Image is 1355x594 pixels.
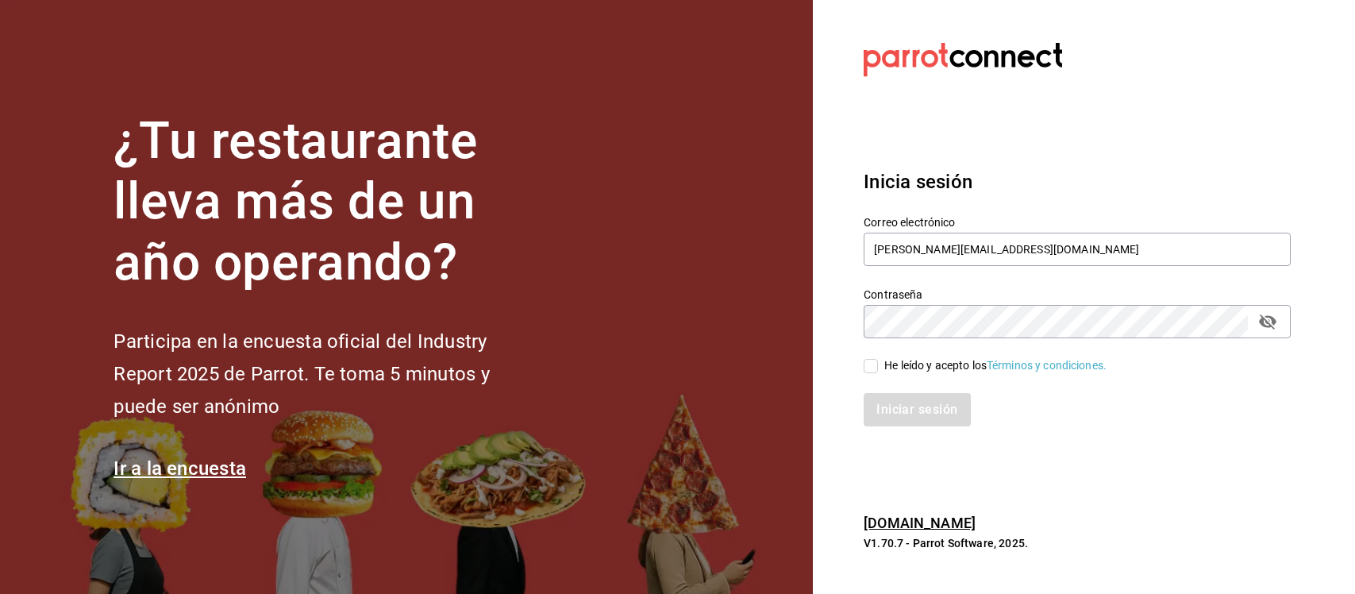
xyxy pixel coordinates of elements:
[884,357,1107,374] div: He leído y acepto los
[114,111,542,294] h1: ¿Tu restaurante lleva más de un año operando?
[114,457,246,480] a: Ir a la encuesta
[987,359,1107,372] a: Términos y condiciones.
[864,515,976,531] a: [DOMAIN_NAME]
[114,326,542,422] h2: Participa en la encuesta oficial del Industry Report 2025 de Parrot. Te toma 5 minutos y puede se...
[864,168,1291,196] h3: Inicia sesión
[864,233,1291,266] input: Ingresa tu correo electrónico
[864,288,1291,299] label: Contraseña
[864,535,1291,551] p: V1.70.7 - Parrot Software, 2025.
[864,216,1291,227] label: Correo electrónico
[1254,308,1281,335] button: passwordField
